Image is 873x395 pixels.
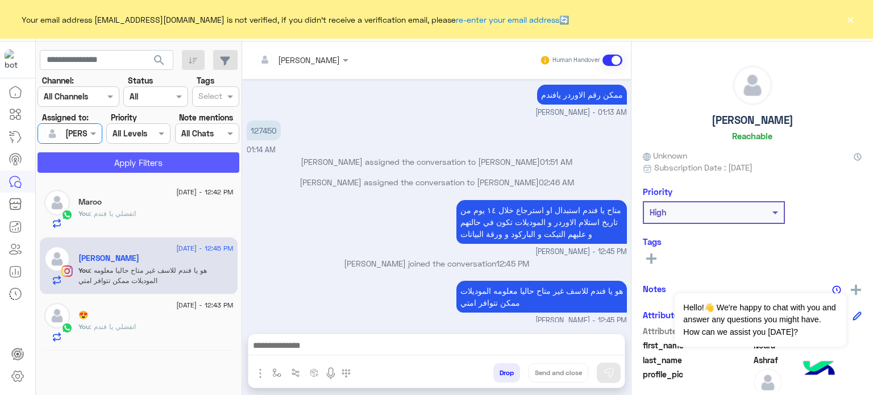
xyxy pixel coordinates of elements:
h6: Notes [643,284,666,294]
span: اتفضلي يا فندم [90,322,136,331]
h5: 😍 [78,310,88,320]
span: [DATE] - 12:45 PM [176,243,233,253]
img: 919860931428189 [5,49,25,70]
span: Attribute Name [643,325,751,337]
img: send voice note [324,367,338,380]
h6: Reachable [732,131,772,141]
label: Channel: [42,74,74,86]
span: first_name [643,339,751,351]
span: [PERSON_NAME] - 01:13 AM [535,107,627,118]
span: Subscription Date : [DATE] [654,161,753,173]
img: add [851,285,861,295]
span: 01:14 AM [247,145,276,154]
img: WhatsApp [61,322,73,334]
span: You [78,209,90,218]
button: Apply Filters [38,152,239,173]
button: Trigger scenario [286,363,305,382]
img: create order [310,368,319,377]
img: hulul-logo.png [799,350,839,389]
span: [PERSON_NAME] - 12:45 PM [535,247,627,257]
p: 8/9/2025, 1:13 AM [537,85,627,105]
img: make a call [342,369,351,378]
p: [PERSON_NAME] joined the conversation [247,257,627,269]
span: [DATE] - 12:43 PM [176,300,233,310]
span: اتفضلي يا فندم [90,209,136,218]
button: Send and close [529,363,588,382]
img: Trigger scenario [291,368,300,377]
span: last_name [643,354,751,366]
button: search [145,50,173,74]
span: You [78,322,90,331]
div: Select [197,90,222,105]
button: create order [305,363,324,382]
img: select flow [272,368,281,377]
span: 12:45 PM [496,259,529,268]
img: defaultAdmin.png [44,126,60,142]
span: 01:51 AM [540,157,572,167]
span: profile_pic [643,368,751,394]
span: [PERSON_NAME] - 12:45 PM [535,315,627,326]
span: Hello!👋 We're happy to chat with you and answer any questions you might have. How can we assist y... [675,293,846,347]
p: [PERSON_NAME] assigned the conversation to [PERSON_NAME] [247,176,627,188]
span: Unknown [643,149,687,161]
small: Human Handover [552,56,600,65]
span: Ashraf [754,354,862,366]
span: Your email address [EMAIL_ADDRESS][DOMAIN_NAME] is not verified, if you didn't receive a verifica... [22,14,569,26]
img: defaultAdmin.png [44,190,70,215]
label: Note mentions [179,111,233,123]
span: You [78,266,90,275]
img: defaultAdmin.png [44,303,70,329]
span: [DATE] - 12:42 PM [176,187,233,197]
label: Priority [111,111,137,123]
h5: Maroo [78,197,102,207]
img: WhatsApp [61,209,73,221]
a: re-enter your email address [456,15,559,24]
h6: Tags [643,236,862,247]
span: هو يا فندم للاسف غير متاح حاليا معلومه الموديلات ممكن تتوافر امتي [78,266,207,285]
label: Tags [197,74,214,86]
p: 8/9/2025, 1:14 AM [247,120,281,140]
img: Instagram [61,265,73,277]
img: send attachment [253,367,267,380]
label: Assigned to: [42,111,89,123]
img: defaultAdmin.png [733,66,772,105]
p: [PERSON_NAME] assigned the conversation to [PERSON_NAME] [247,156,627,168]
h6: Attributes [643,310,683,320]
span: 02:46 AM [539,177,574,187]
p: 8/9/2025, 12:45 PM [456,200,627,244]
label: Status [128,74,153,86]
p: 8/9/2025, 12:45 PM [456,281,627,313]
button: Drop [493,363,520,382]
button: × [845,14,856,25]
h5: [PERSON_NAME] [712,114,793,127]
button: select flow [268,363,286,382]
h6: Priority [643,186,672,197]
span: search [152,53,166,67]
h5: Noura Ashraf [78,253,139,263]
img: send message [603,367,614,379]
img: defaultAdmin.png [44,246,70,272]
